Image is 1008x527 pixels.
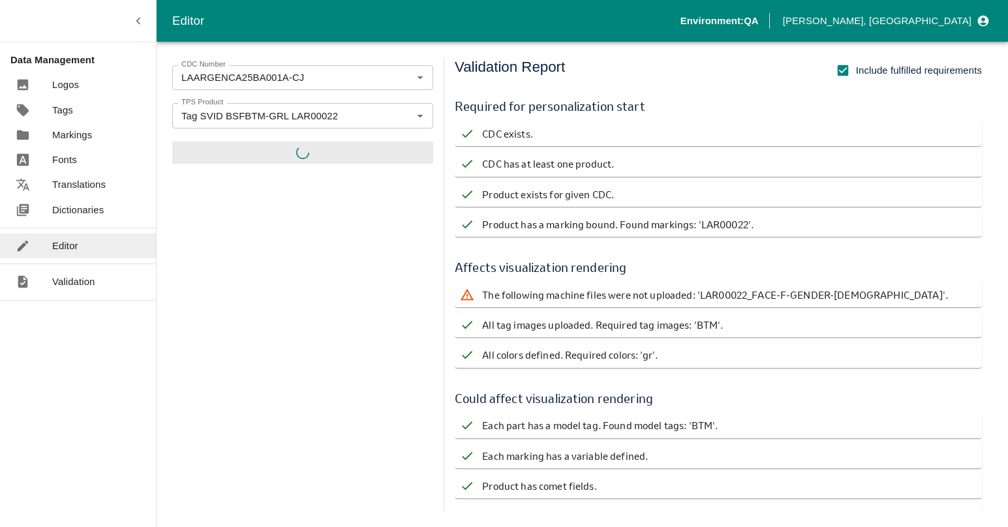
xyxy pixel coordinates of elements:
p: Data Management [10,53,156,67]
p: Logos [52,78,79,92]
span: Include fulfilled requirements [856,63,982,78]
p: The following machine files were not uploaded: 'LAR00022_FACE-F-GENDER-[DEMOGRAPHIC_DATA]'. [482,288,948,302]
p: Product has a marking bound. Found markings: 'LAR00022'. [482,217,754,232]
p: Dictionaries [52,203,104,217]
p: Product exists for given CDC. [482,187,614,202]
p: Each comet field has CField defined. [482,509,645,523]
p: [PERSON_NAME], [GEOGRAPHIC_DATA] [783,14,971,28]
h6: Affects visualization rendering [455,258,982,277]
button: Open [412,69,429,86]
p: Markings [52,128,92,142]
p: Tags [52,103,73,117]
p: Editor [52,239,78,253]
label: TPS Product [181,97,223,108]
p: All colors defined. Required colors: 'gr'. [482,348,658,362]
p: CDC exists. [482,127,533,141]
p: Product has comet fields. [482,479,596,493]
div: Editor [172,11,680,31]
p: Translations [52,177,106,192]
label: CDC Number [181,59,226,70]
h6: Required for personalization start [455,97,982,116]
p: Environment: QA [680,14,759,28]
p: CDC has at least one product. [482,157,614,171]
p: All tag images uploaded. Required tag images: 'BTM'. [482,318,723,332]
p: Each part has a model tag. Found model tags: 'BTM'. [482,418,718,432]
button: profile [778,10,992,32]
h6: Could affect visualization rendering [455,389,982,408]
p: Fonts [52,153,77,167]
p: Each marking has a variable defined. [482,449,648,463]
h5: Validation Report [455,57,565,83]
p: Validation [52,275,95,289]
button: Open [412,107,429,124]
